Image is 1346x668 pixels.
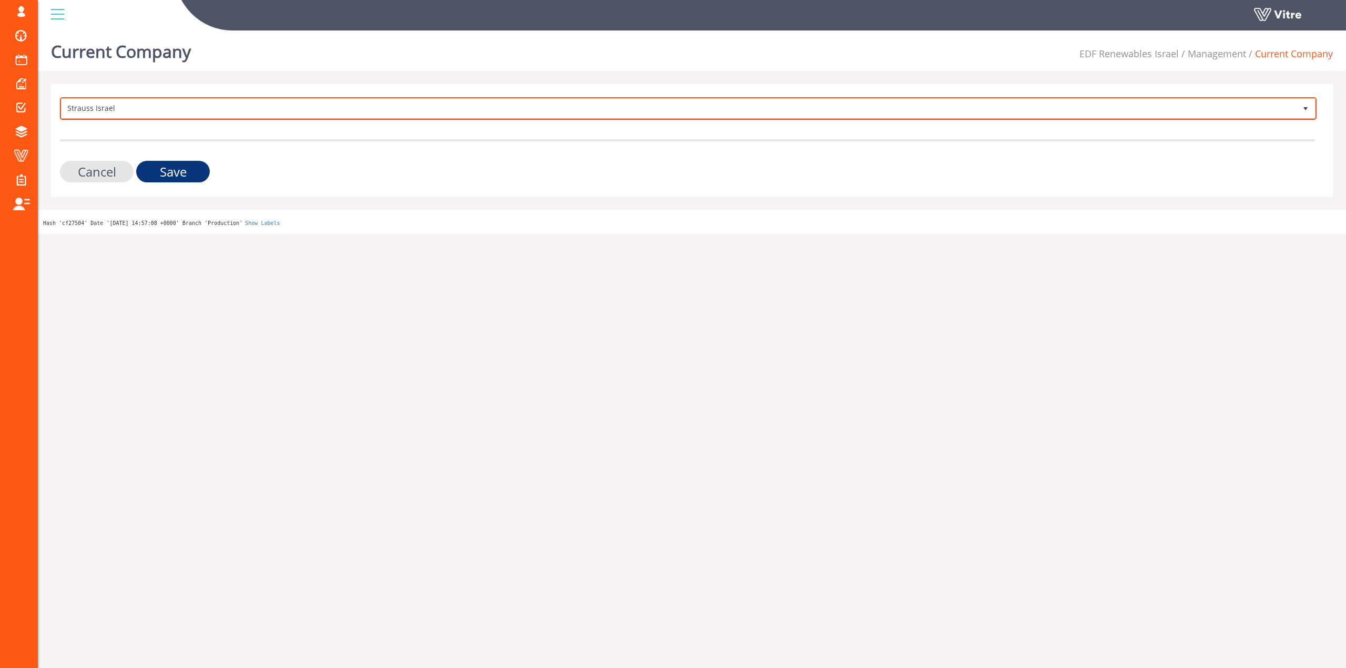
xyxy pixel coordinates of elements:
[43,220,242,226] span: Hash 'cf27504' Date '[DATE] 14:57:08 +0000' Branch 'Production'
[1296,99,1315,118] span: select
[245,220,280,226] a: Show Labels
[62,99,1296,118] span: Strauss Israel
[1246,47,1333,61] li: Current Company
[136,161,210,182] input: Save
[1179,47,1246,61] li: Management
[51,26,191,71] h1: Current Company
[1079,47,1179,60] a: EDF Renewables Israel
[60,161,134,182] input: Cancel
